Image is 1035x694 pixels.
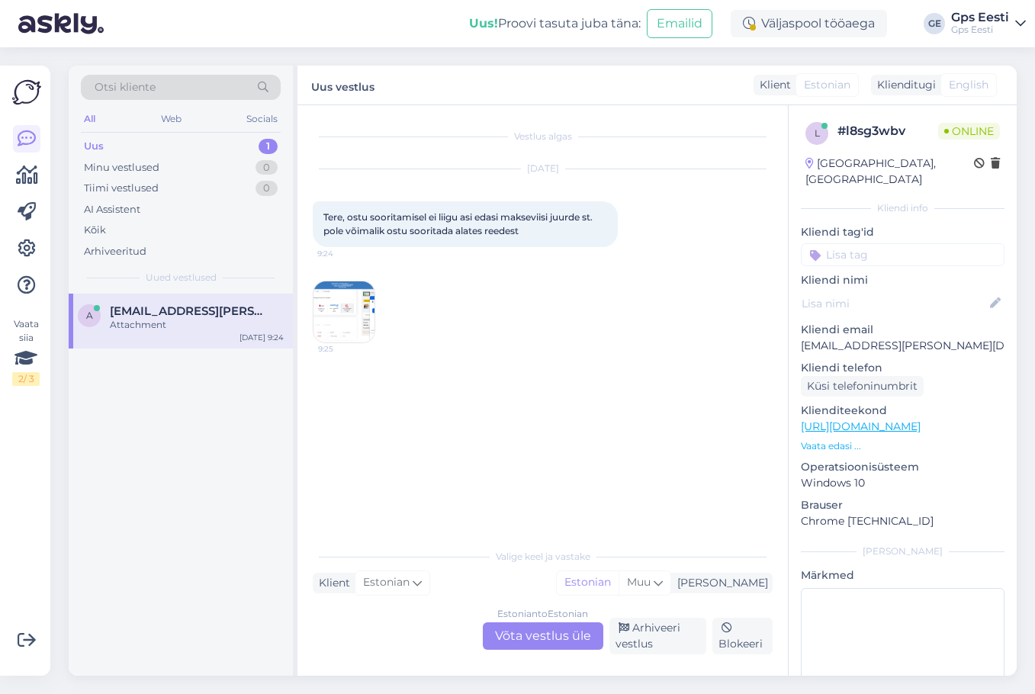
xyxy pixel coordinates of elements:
span: Uued vestlused [146,271,217,284]
div: Gps Eesti [951,11,1009,24]
b: Uus! [469,16,498,31]
div: Valige keel ja vastake [313,550,773,564]
div: Väljaspool tööaega [731,10,887,37]
div: Minu vestlused [84,160,159,175]
p: Kliendi tag'id [801,224,1004,240]
div: Võta vestlus üle [483,622,603,650]
div: Socials [243,109,281,129]
div: GE [924,13,945,34]
p: Vaata edasi ... [801,439,1004,453]
span: Estonian [804,77,850,93]
div: 2 / 3 [12,372,40,386]
div: [PERSON_NAME] [671,575,768,591]
input: Lisa tag [801,243,1004,266]
span: Muu [627,575,651,589]
div: Kliendi info [801,201,1004,215]
p: Windows 10 [801,475,1004,491]
div: Kõik [84,223,106,238]
span: 9:25 [318,343,375,355]
p: [EMAIL_ADDRESS][PERSON_NAME][DOMAIN_NAME] [801,338,1004,354]
img: Attachment [313,281,374,342]
p: Chrome [TECHNICAL_ID] [801,513,1004,529]
span: Estonian [363,574,410,591]
div: 0 [256,160,278,175]
div: Klienditugi [871,77,936,93]
button: Emailid [647,9,712,38]
p: Kliendi email [801,322,1004,338]
div: Küsi telefoninumbrit [801,376,924,397]
div: Proovi tasuta juba täna: [469,14,641,33]
div: # l8sg3wbv [837,122,938,140]
div: Vaata siia [12,317,40,386]
div: Web [158,109,185,129]
div: [GEOGRAPHIC_DATA], [GEOGRAPHIC_DATA] [805,156,974,188]
div: Attachment [110,318,284,332]
p: Kliendi nimi [801,272,1004,288]
label: Uus vestlus [311,75,374,95]
a: [URL][DOMAIN_NAME] [801,419,921,433]
div: Arhiveeritud [84,244,146,259]
div: Estonian [557,571,619,594]
div: Klient [754,77,791,93]
div: Tiimi vestlused [84,181,159,196]
div: AI Assistent [84,202,140,217]
span: Online [938,123,1000,140]
p: Kliendi telefon [801,360,1004,376]
span: a [86,310,93,321]
span: English [949,77,988,93]
div: [DATE] [313,162,773,175]
p: Märkmed [801,567,1004,583]
div: Gps Eesti [951,24,1009,36]
div: [DATE] 9:24 [239,332,284,343]
div: All [81,109,98,129]
div: Klient [313,575,350,591]
span: 9:24 [317,248,374,259]
div: Vestlus algas [313,130,773,143]
input: Lisa nimi [802,295,987,312]
img: Askly Logo [12,78,41,107]
p: Brauser [801,497,1004,513]
span: a.riehakkainen@leonhard-weiss.com [110,304,268,318]
div: Blokeeri [712,618,773,654]
span: Tere, ostu sooritamisel ei liigu asi edasi makseviisi juurde st. pole võimalik ostu sooritada ala... [323,211,595,236]
span: Otsi kliente [95,79,156,95]
div: 0 [256,181,278,196]
a: Gps EestiGps Eesti [951,11,1026,36]
div: 1 [259,139,278,154]
p: Operatsioonisüsteem [801,459,1004,475]
span: l [815,127,820,139]
div: Arhiveeri vestlus [609,618,706,654]
div: Uus [84,139,104,154]
div: Estonian to Estonian [497,607,588,621]
div: [PERSON_NAME] [801,545,1004,558]
p: Klienditeekond [801,403,1004,419]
